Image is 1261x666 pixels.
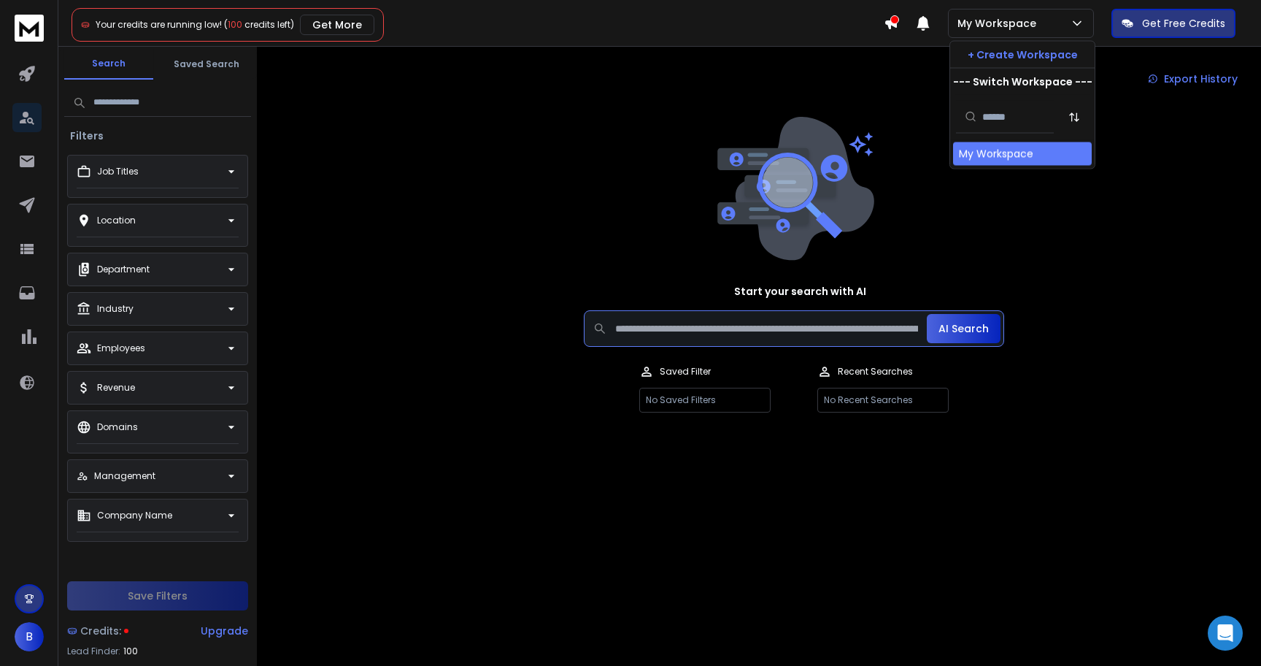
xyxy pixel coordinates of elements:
[97,382,135,394] p: Revenue
[80,624,121,638] span: Credits:
[97,166,139,177] p: Job Titles
[300,15,374,35] button: Get More
[64,129,109,143] h3: Filters
[734,284,866,299] h1: Start your search with AI
[1111,9,1235,38] button: Get Free Credits
[228,18,242,31] span: 100
[15,15,44,42] img: logo
[953,74,1092,89] p: --- Switch Workspace ---
[1208,616,1243,651] div: Open Intercom Messenger
[67,616,248,646] a: Credits:Upgrade
[97,264,150,275] p: Department
[817,388,949,413] p: No Recent Searches
[97,303,134,315] p: Industry
[97,421,138,433] p: Domains
[957,16,1042,31] p: My Workspace
[123,646,138,657] span: 100
[927,314,1000,343] button: AI Search
[15,622,44,651] button: B
[1060,102,1089,131] button: Sort by Sort A-Z
[968,47,1078,62] p: + Create Workspace
[950,42,1095,68] button: + Create Workspace
[97,510,172,521] p: Company Name
[162,50,251,79] button: Saved Search
[201,624,248,638] div: Upgrade
[64,49,153,80] button: Search
[224,18,294,31] span: ( credits left)
[1136,64,1249,93] a: Export History
[67,646,120,657] p: Lead Finder:
[959,147,1033,161] div: My Workspace
[1142,16,1225,31] p: Get Free Credits
[96,18,222,31] span: Your credits are running low!
[97,215,136,226] p: Location
[838,366,913,378] p: Recent Searches
[97,342,145,354] p: Employees
[660,366,711,378] p: Saved Filter
[94,470,155,482] p: Management
[639,388,771,413] p: No Saved Filters
[714,117,874,261] img: image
